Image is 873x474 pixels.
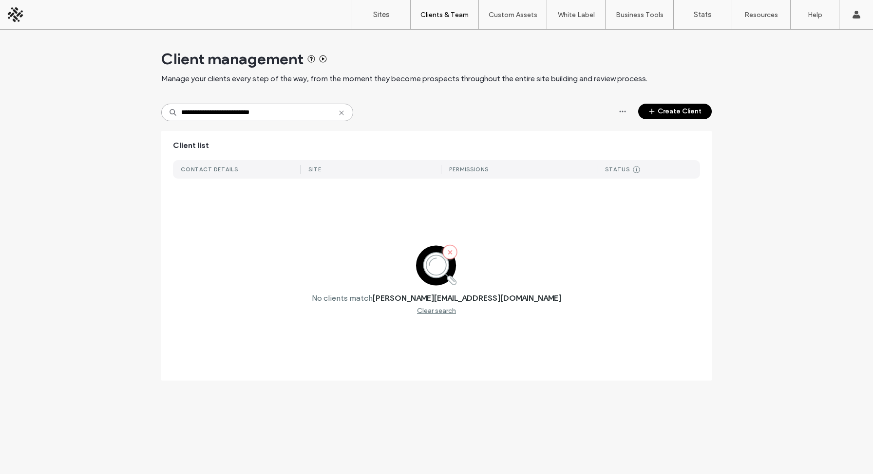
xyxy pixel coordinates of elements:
span: Manage your clients every step of the way, from the moment they become prospects throughout the e... [161,73,647,84]
div: Status [605,166,630,173]
label: Business Tools [616,11,664,19]
label: White Label [558,11,595,19]
div: Clear search [417,307,456,315]
button: Create Client [638,104,712,119]
span: Help [22,7,42,16]
div: Site [308,166,322,173]
label: Clients & Team [420,11,469,19]
label: Resources [744,11,778,19]
div: Permissions [449,166,489,173]
span: Client management [161,49,304,69]
div: CONTACT DETAILS [181,166,238,173]
span: Client list [173,140,209,151]
label: Help [808,11,822,19]
label: Sites [373,10,390,19]
label: [PERSON_NAME][EMAIL_ADDRESS][DOMAIN_NAME] [373,293,561,303]
label: Custom Assets [489,11,537,19]
label: No clients match [312,293,373,303]
label: Stats [694,10,712,19]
